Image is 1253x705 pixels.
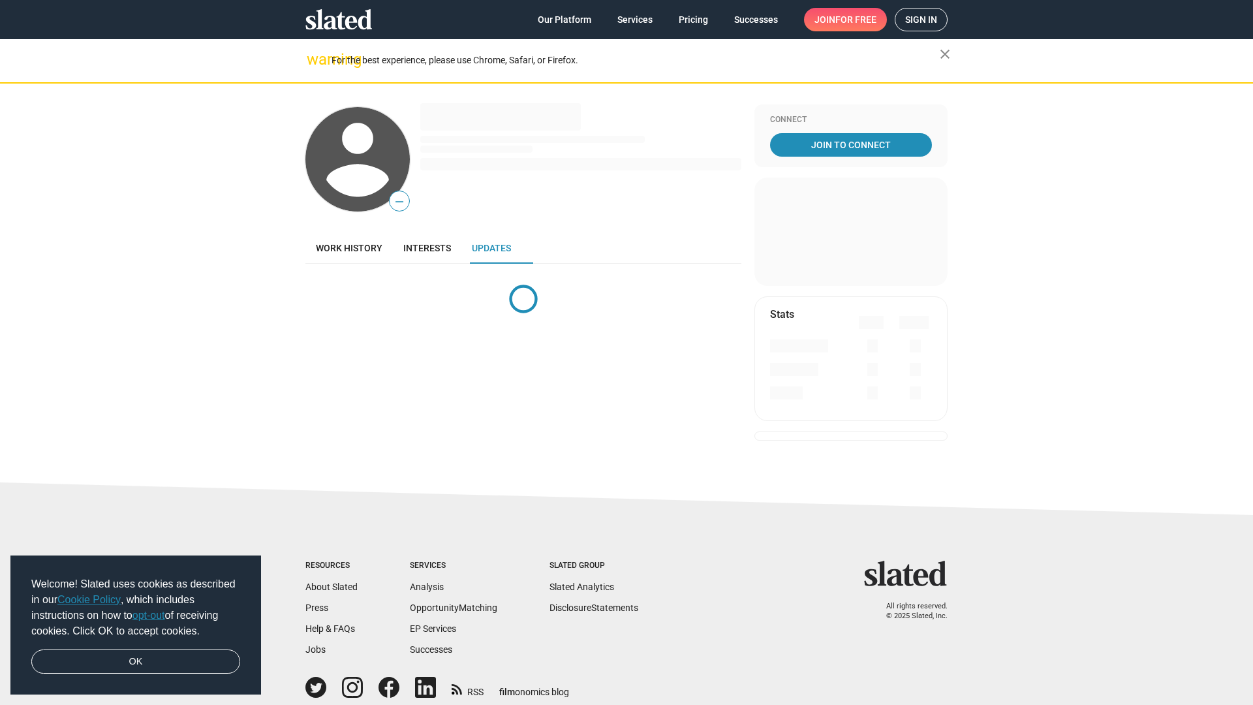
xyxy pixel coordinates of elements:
span: Pricing [679,8,708,31]
a: dismiss cookie message [31,650,240,674]
div: Slated Group [549,561,638,571]
a: Interests [393,232,461,264]
a: filmonomics blog [499,676,569,698]
a: Successes [410,644,452,655]
a: EP Services [410,623,456,634]
a: Pricing [668,8,719,31]
mat-icon: close [937,46,953,62]
div: Services [410,561,497,571]
a: opt-out [132,610,165,621]
mat-card-title: Stats [770,307,794,321]
span: Services [617,8,653,31]
a: Services [607,8,663,31]
a: Jobs [305,644,326,655]
span: Successes [734,8,778,31]
p: All rights reserved. © 2025 Slated, Inc. [873,602,948,621]
span: Updates [472,243,511,253]
span: Work history [316,243,382,253]
a: DisclosureStatements [549,603,638,613]
span: film [499,687,515,697]
a: RSS [452,678,484,698]
a: Slated Analytics [549,582,614,592]
a: OpportunityMatching [410,603,497,613]
a: Analysis [410,582,444,592]
a: Joinfor free [804,8,887,31]
a: Sign in [895,8,948,31]
span: Join To Connect [773,133,929,157]
a: Updates [461,232,521,264]
mat-icon: warning [307,52,322,67]
span: Sign in [905,8,937,31]
a: Our Platform [527,8,602,31]
a: Work history [305,232,393,264]
a: Join To Connect [770,133,932,157]
div: Connect [770,115,932,125]
a: Cookie Policy [57,594,121,605]
div: cookieconsent [10,556,261,695]
span: — [390,193,409,210]
div: For the best experience, please use Chrome, Safari, or Firefox. [332,52,940,69]
a: Help & FAQs [305,623,355,634]
a: Successes [724,8,788,31]
span: Welcome! Slated uses cookies as described in our , which includes instructions on how to of recei... [31,576,240,639]
a: Press [305,603,328,613]
a: About Slated [305,582,358,592]
span: Join [814,8,876,31]
span: Interests [403,243,451,253]
span: Our Platform [538,8,591,31]
div: Resources [305,561,358,571]
span: for free [835,8,876,31]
